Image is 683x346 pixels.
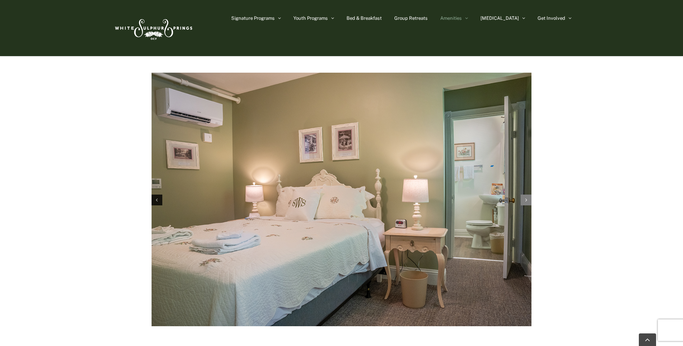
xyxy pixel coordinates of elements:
img: White Sulphur Springs Logo [112,11,194,45]
span: Group Retreats [394,16,428,21]
span: Get Involved [538,16,565,21]
span: Youth Programs [293,16,328,21]
div: Previous slide [152,195,162,205]
span: [MEDICAL_DATA] [480,16,519,21]
span: Amenities [440,16,462,21]
span: Bed & Breakfast [347,16,382,21]
div: Next slide [521,195,531,205]
span: Signature Programs [231,16,275,21]
div: 3 / 11 [152,73,531,328]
